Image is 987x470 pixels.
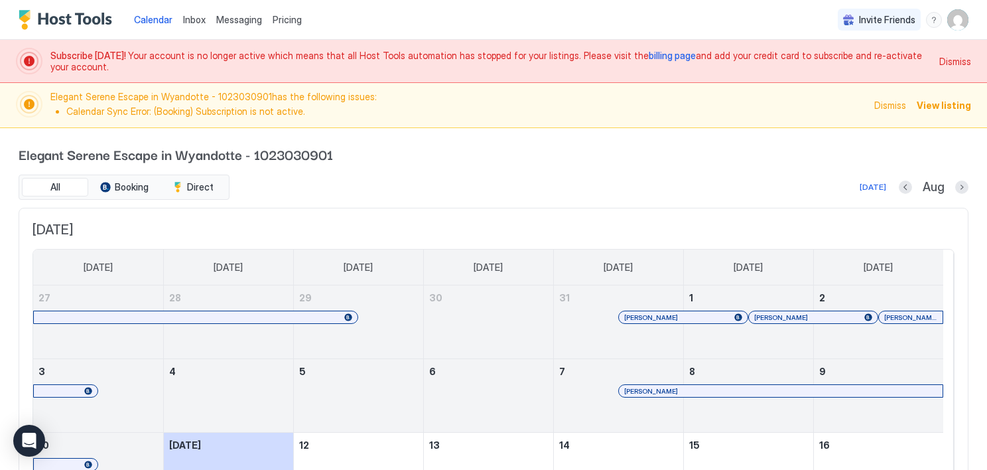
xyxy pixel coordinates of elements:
[554,433,683,457] a: August 14, 2025
[19,10,118,30] a: Host Tools Logo
[299,366,306,377] span: 5
[84,262,113,274] span: [DATE]
[460,250,516,285] a: Wednesday
[160,178,226,196] button: Direct
[819,439,830,451] span: 16
[474,262,503,274] span: [DATE]
[684,433,813,457] a: August 15, 2025
[19,144,968,164] span: Elegant Serene Escape in Wyandotte - 1023030901
[299,439,309,451] span: 12
[720,250,776,285] a: Friday
[424,433,553,457] a: August 13, 2025
[273,14,302,26] span: Pricing
[754,313,808,322] span: [PERSON_NAME]
[813,285,943,359] td: August 2, 2025
[424,285,553,310] a: July 30, 2025
[50,91,866,119] span: Elegant Serene Escape in Wyandotte - 1023030901 has the following issues:
[858,179,888,195] button: [DATE]
[590,250,646,285] a: Thursday
[33,359,163,384] a: August 3, 2025
[554,359,683,384] a: August 7, 2025
[50,181,60,193] span: All
[214,262,243,274] span: [DATE]
[33,222,954,238] span: [DATE]
[554,285,683,310] a: July 31, 2025
[294,285,423,310] a: July 29, 2025
[689,292,693,303] span: 1
[169,439,201,451] span: [DATE]
[13,425,45,457] div: Open Intercom Messenger
[917,98,971,112] span: View listing
[955,181,968,194] button: Next month
[38,292,50,303] span: 27
[70,250,126,285] a: Sunday
[50,50,128,61] span: Subscribe [DATE]!
[33,433,163,457] a: August 10, 2025
[187,181,214,193] span: Direct
[216,14,262,25] span: Messaging
[814,285,944,310] a: August 2, 2025
[734,262,763,274] span: [DATE]
[860,181,886,193] div: [DATE]
[163,285,293,359] td: July 28, 2025
[559,292,570,303] span: 31
[200,250,256,285] a: Monday
[38,366,45,377] span: 3
[423,285,553,359] td: July 30, 2025
[163,359,293,433] td: August 4, 2025
[559,366,565,377] span: 7
[134,14,172,25] span: Calendar
[884,313,937,322] span: [PERSON_NAME]
[874,98,906,112] div: Dismiss
[294,359,423,384] a: August 5, 2025
[553,285,683,359] td: July 31, 2025
[429,439,440,451] span: 13
[330,250,386,285] a: Tuesday
[33,285,163,310] a: July 27, 2025
[850,250,906,285] a: Saturday
[216,13,262,27] a: Messaging
[429,366,436,377] span: 6
[299,292,312,303] span: 29
[169,366,176,377] span: 4
[164,359,293,384] a: August 4, 2025
[293,285,423,359] td: July 29, 2025
[624,387,678,396] span: [PERSON_NAME]
[115,181,149,193] span: Booking
[923,180,945,195] span: Aug
[947,9,968,31] div: User profile
[164,433,293,457] a: August 11, 2025
[624,313,742,322] div: [PERSON_NAME]
[683,359,813,433] td: August 8, 2025
[604,262,633,274] span: [DATE]
[344,262,373,274] span: [DATE]
[819,292,825,303] span: 2
[169,292,181,303] span: 28
[559,439,570,451] span: 14
[754,313,872,322] div: [PERSON_NAME]
[294,433,423,457] a: August 12, 2025
[33,285,163,359] td: July 27, 2025
[22,178,88,196] button: All
[183,13,206,27] a: Inbox
[684,285,813,310] a: August 1, 2025
[183,14,206,25] span: Inbox
[939,54,971,68] div: Dismiss
[859,14,915,26] span: Invite Friends
[864,262,893,274] span: [DATE]
[19,175,230,200] div: tab-group
[429,292,442,303] span: 30
[424,359,553,384] a: August 6, 2025
[423,359,553,433] td: August 6, 2025
[683,285,813,359] td: August 1, 2025
[899,181,912,194] button: Previous month
[33,359,163,433] td: August 3, 2025
[91,178,157,196] button: Booking
[66,106,866,118] li: Calendar Sync Error: (Booking) Subscription is not active.
[689,439,700,451] span: 15
[819,366,826,377] span: 9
